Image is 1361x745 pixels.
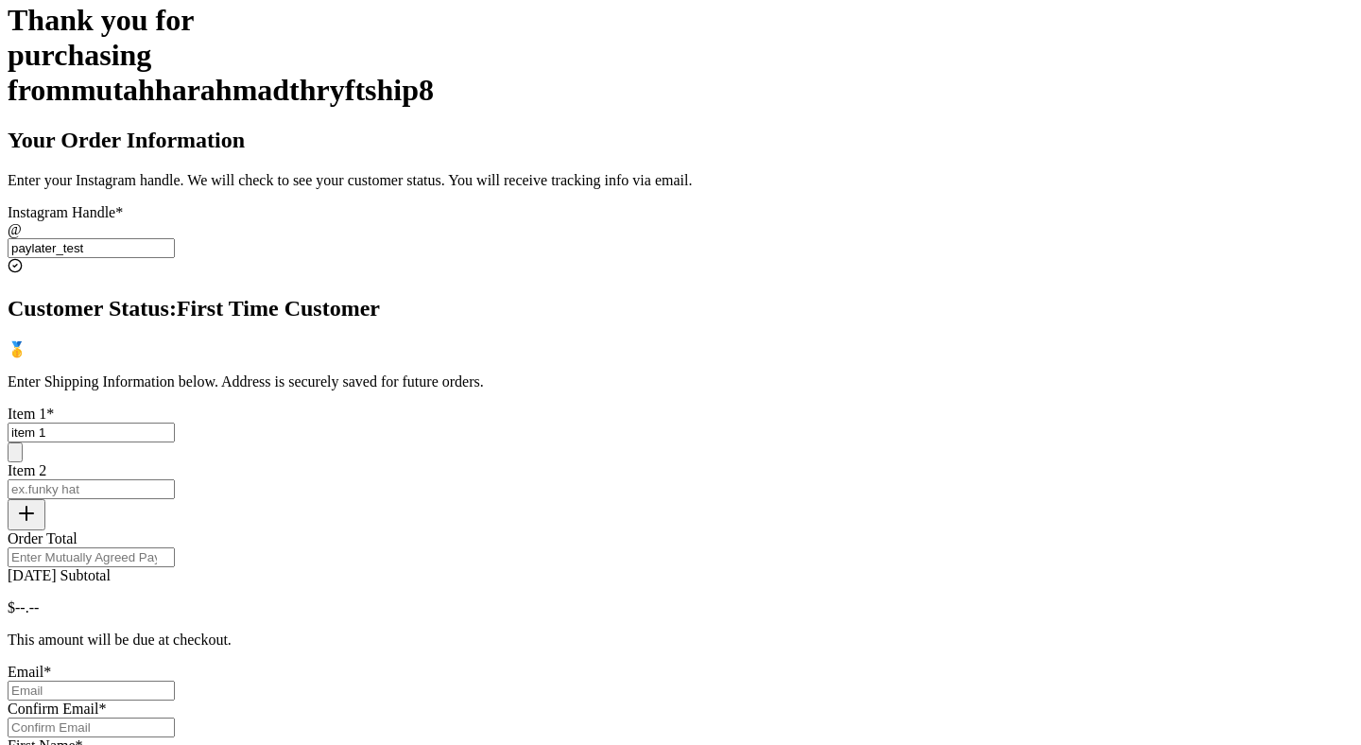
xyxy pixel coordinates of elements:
label: Order Total [8,530,78,546]
h2: Your Order Information [8,128,1353,153]
label: [DATE] Subtotal [8,567,111,583]
input: ex.funky hat [8,479,175,499]
label: Email [8,664,51,680]
p: $ --.-- [8,599,1353,616]
label: Instagram Handle [8,204,123,220]
div: @ [8,221,1353,238]
span: First Time Customer [177,296,380,321]
input: Email [8,681,175,701]
input: ex.funky hat [8,423,175,442]
span: Customer Status: [8,296,177,321]
p: Enter your Instagram handle. We will check to see your customer status. You will receive tracking... [8,172,1353,189]
input: Enter Mutually Agreed Payment [8,547,175,567]
input: Confirm Email [8,718,175,737]
h1: Thank you for purchasing from [8,3,1353,108]
p: Enter Shipping Information below. Address is securely saved for future orders. [8,373,1353,390]
p: This amount will be due at checkout. [8,632,1353,649]
span: mutahharahmadthryftship8 [71,73,434,107]
span: 🥇 [8,341,26,357]
label: Item 1 [8,406,54,422]
label: Confirm Email [8,701,106,717]
label: Item 2 [8,462,46,478]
